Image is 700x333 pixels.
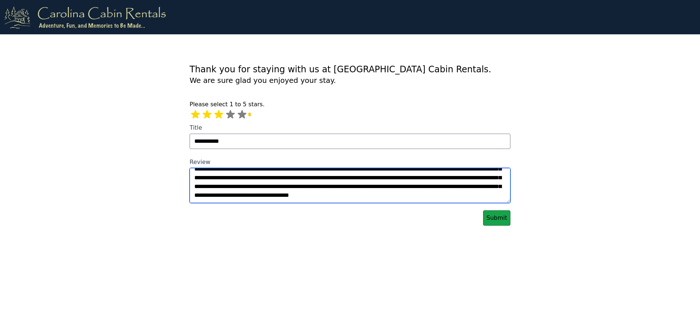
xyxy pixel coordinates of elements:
[190,124,202,131] span: Title
[190,158,210,165] span: Review
[190,134,510,149] input: Title
[483,210,510,226] a: Submit
[190,100,510,109] p: Please select 1 to 5 stars.
[4,6,166,28] img: logo.png
[190,168,510,203] textarea: Review
[190,75,510,91] p: We are sure glad you enjoyed your stay.
[190,64,510,75] h1: Thank you for staying with us at [GEOGRAPHIC_DATA] Cabin Rentals.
